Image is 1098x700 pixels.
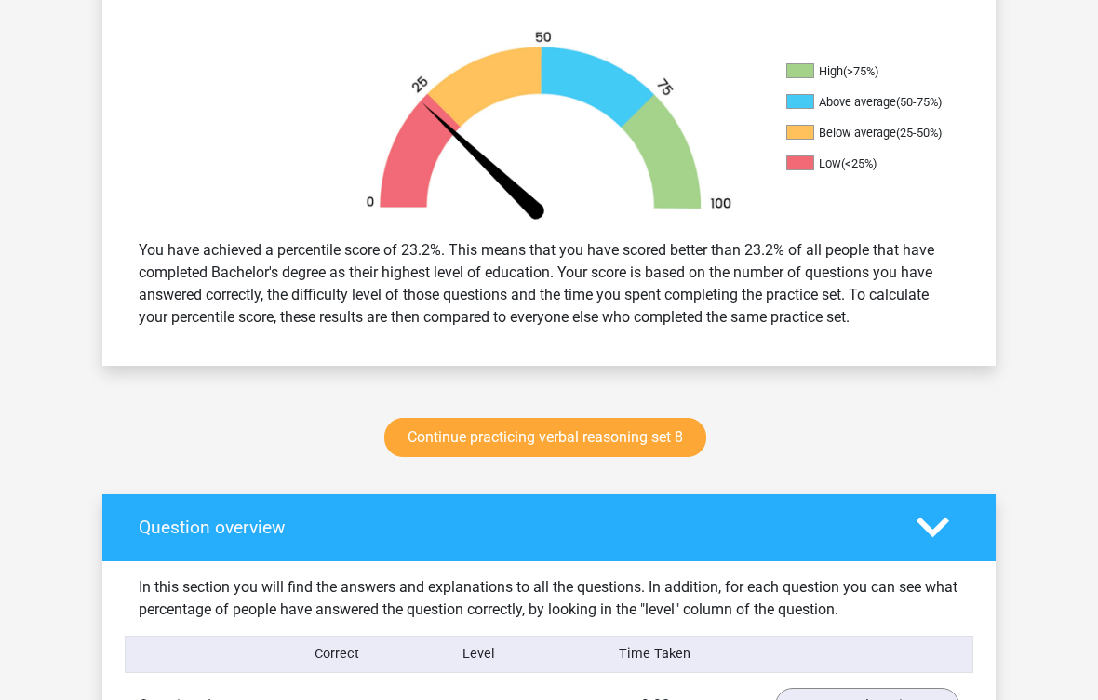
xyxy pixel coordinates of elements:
h4: Question overview [139,518,889,539]
div: (<25%) [841,157,877,171]
li: Above average [786,95,972,112]
div: (25-50%) [896,127,942,141]
li: Below average [786,126,972,142]
div: Level [408,645,549,666]
li: High [786,64,972,81]
li: Low [786,156,972,173]
a: Continue practicing verbal reasoning set 8 [384,419,706,458]
div: (>75%) [843,65,878,79]
div: (50-75%) [896,96,942,110]
img: 23.d2ac941f7b31.png [340,31,758,225]
div: In this section you will find the answers and explanations to all the questions. In addition, for... [125,577,973,622]
div: Correct [267,645,408,666]
div: You have achieved a percentile score of 23.2%. This means that you have scored better than 23.2% ... [125,233,973,337]
div: Time Taken [549,645,761,666]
